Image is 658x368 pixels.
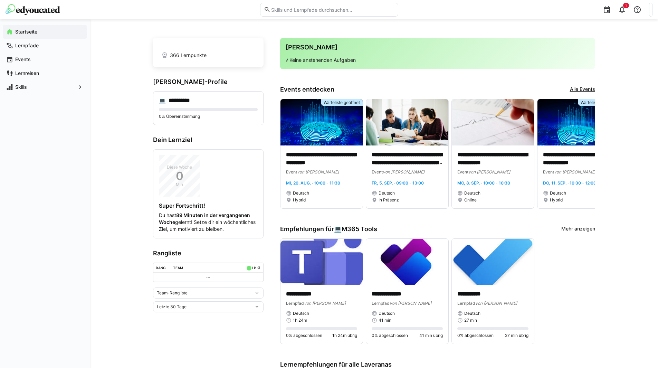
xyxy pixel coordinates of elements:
span: 1h 24m übrig [332,333,357,338]
span: Deutsch [464,190,480,196]
span: 0% abgeschlossen [372,333,408,338]
span: Online [464,197,477,203]
span: 0% abgeschlossen [286,333,322,338]
span: 41 min [379,318,391,323]
div: Rang [156,266,166,270]
a: ø [257,264,260,270]
input: Skills und Lernpfade durchsuchen… [270,7,394,13]
span: 1 [625,3,627,8]
span: 1h 24m [293,318,307,323]
span: Hybrid [550,197,563,203]
h3: Events entdecken [280,86,334,93]
span: Team-Rangliste [157,290,188,296]
span: Deutsch [550,190,566,196]
span: In Präsenz [379,197,399,203]
div: Team [173,266,183,270]
span: von [PERSON_NAME] [475,301,517,306]
p: Du hast gelernt! Setze dir ein wöchentliches Ziel, um motiviert zu bleiben. [159,212,258,233]
img: image [280,99,363,145]
span: 41 min übrig [419,333,443,338]
span: Deutsch [464,311,480,316]
span: Deutsch [379,190,395,196]
h3: Empfehlungen für [280,225,377,233]
span: Do, 11. Sep. · 10:30 - 12:00 [543,180,596,186]
span: von [PERSON_NAME] [468,169,510,174]
span: Mi, 20. Aug. · 10:00 - 11:30 [286,180,340,186]
span: Event [457,169,468,174]
span: Mo, 8. Sep. · 10:00 - 10:30 [457,180,510,186]
h3: Dein Lernziel [153,136,264,144]
span: M365 Tools [342,225,377,233]
span: Letzte 30 Tage [157,304,187,310]
div: 💻️ [159,97,166,104]
img: image [280,239,363,285]
a: Mehr anzeigen [561,225,595,233]
span: Event [543,169,554,174]
span: Lernpfad [457,301,475,306]
p: √ Keine anstehenden Aufgaben [286,57,590,64]
img: image [537,99,620,145]
strong: 89 Minuten in der vergangenen Woche [159,212,250,225]
span: 0% abgeschlossen [457,333,494,338]
img: image [452,239,534,285]
span: Warteliste geöffnet [581,100,617,105]
h3: [PERSON_NAME]-Profile [153,78,264,86]
span: Hybrid [293,197,306,203]
p: 0% Übereinstimmung [159,114,258,119]
div: LP [252,266,256,270]
span: von [PERSON_NAME] [304,301,346,306]
span: von [PERSON_NAME] [390,301,431,306]
h3: [PERSON_NAME] [286,44,590,51]
span: 27 min übrig [505,333,528,338]
span: 366 Lernpunkte [170,52,207,59]
span: Event [372,169,383,174]
span: 27 min [464,318,477,323]
h3: Rangliste [153,249,264,257]
span: von [PERSON_NAME] [554,169,596,174]
span: Deutsch [379,311,395,316]
span: Fr, 5. Sep. · 09:00 - 13:00 [372,180,424,186]
a: Alle Events [570,86,595,93]
span: Lernpfad [372,301,390,306]
div: 💻️ [334,225,377,233]
span: Lernpfad [286,301,304,306]
span: Deutsch [293,311,309,316]
img: image [366,239,448,285]
img: image [452,99,534,145]
img: image [366,99,448,145]
span: von [PERSON_NAME] [383,169,425,174]
span: von [PERSON_NAME] [297,169,339,174]
span: Event [286,169,297,174]
span: Warteliste geöffnet [324,100,360,105]
span: Deutsch [293,190,309,196]
h4: Super Fortschritt! [159,202,258,209]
